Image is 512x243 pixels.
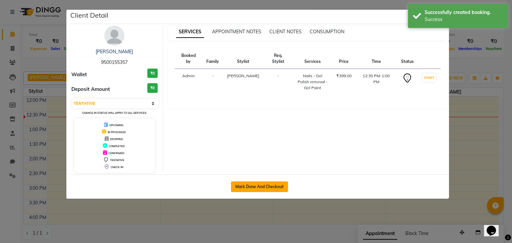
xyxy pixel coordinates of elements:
[269,29,302,35] span: CLIENT NOTES
[425,16,503,23] div: Success
[96,49,133,55] a: [PERSON_NAME]
[71,86,110,93] span: Deposit Amount
[110,158,124,162] span: TENTATIVE
[310,29,344,35] span: CONSUMPTION
[422,74,436,82] button: START
[147,83,158,93] h3: ₹0
[109,123,124,127] span: UPCOMING
[175,49,203,69] th: Booked by
[108,130,126,134] span: IN PROGRESS
[70,10,108,20] h5: Client Detail
[202,49,223,69] th: Family
[293,49,332,69] th: Services
[104,26,124,46] img: avatar
[202,69,223,95] td: -
[397,49,418,69] th: Status
[227,73,259,78] span: [PERSON_NAME]
[212,29,261,35] span: APPOINTMENT NOTES
[176,26,204,38] span: SERVICES
[484,216,505,236] iframe: chat widget
[231,181,288,192] button: Mark Done And Checkout
[336,73,352,79] div: ₹399.00
[111,165,123,169] span: CHECK-IN
[356,69,397,95] td: 12:30 PM-1:00 PM
[332,49,356,69] th: Price
[110,137,123,141] span: DROPPED
[147,69,158,78] h3: ₹0
[82,111,147,115] small: Change in status will apply to all services.
[263,49,293,69] th: Req. Stylist
[101,59,128,65] span: 9500155357
[71,71,87,79] span: Wallet
[175,69,203,95] td: Admin
[263,69,293,95] td: -
[109,144,125,148] span: COMPLETED
[108,151,124,155] span: CONFIRMED
[223,49,263,69] th: Stylist
[425,9,503,16] div: Successfully created booking.
[356,49,397,69] th: Time
[297,73,328,91] div: Nails - Gel Polish removal - Gel Paint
